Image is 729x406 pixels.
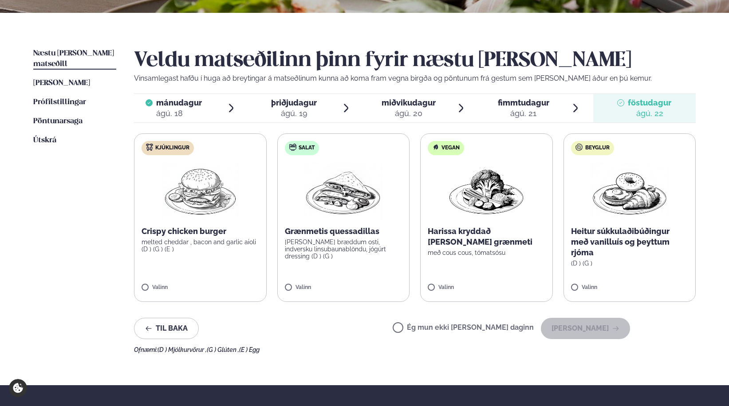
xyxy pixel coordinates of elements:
img: bagle-new-16px.svg [575,144,583,151]
span: fimmtudagur [498,98,549,107]
p: Heitur súkkulaðibúðingur með vanilluís og þeyttum rjóma [571,226,689,258]
span: Beyglur [585,144,610,152]
p: Grænmetis quessadillas [285,226,402,237]
img: salad.svg [289,144,296,151]
p: [PERSON_NAME] bræddum osti, indversku linsubaunablöndu, jógúrt dressing (D ) (G ) [285,238,402,260]
span: (E ) Egg [239,346,260,353]
p: Vinsamlegast hafðu í huga að breytingar á matseðlinum kunna að koma fram vegna birgða og pöntunum... [134,73,696,84]
p: með cous cous, tómatsósu [428,249,545,256]
a: [PERSON_NAME] [33,78,90,89]
h2: Veldu matseðilinn þinn fyrir næstu [PERSON_NAME] [134,48,696,73]
div: ágú. 19 [271,108,317,119]
span: Prófílstillingar [33,98,86,106]
div: ágú. 21 [498,108,549,119]
span: mánudagur [156,98,202,107]
img: Croissant.png [591,162,669,219]
p: Crispy chicken burger [142,226,259,237]
a: Prófílstillingar [33,97,86,108]
span: Pöntunarsaga [33,117,83,125]
p: melted cheddar , bacon and garlic aioli (D ) (G ) (E ) [142,238,259,253]
span: (D ) Mjólkurvörur , [158,346,207,353]
img: Vegan.svg [432,144,439,151]
img: Hamburger.png [161,162,240,219]
a: Pöntunarsaga [33,116,83,127]
span: Vegan [441,144,460,152]
p: (D ) (G ) [571,260,689,267]
p: Harissa kryddað [PERSON_NAME] grænmeti [428,226,545,247]
button: [PERSON_NAME] [541,318,630,339]
div: ágú. 22 [628,108,671,119]
span: Salat [299,144,315,152]
img: Vegan.png [447,162,525,219]
span: [PERSON_NAME] [33,79,90,87]
span: (G ) Glúten , [207,346,239,353]
div: ágú. 20 [382,108,436,119]
span: Útskrá [33,137,56,144]
img: chicken.svg [146,144,153,151]
div: Ofnæmi: [134,346,696,353]
span: þriðjudagur [271,98,317,107]
a: Næstu [PERSON_NAME] matseðill [33,48,116,70]
a: Útskrá [33,135,56,146]
span: Kjúklingur [155,144,189,152]
div: ágú. 18 [156,108,202,119]
img: Quesadilla.png [304,162,382,219]
span: föstudagur [628,98,671,107]
button: Til baka [134,318,199,339]
span: Næstu [PERSON_NAME] matseðill [33,50,114,68]
span: miðvikudagur [382,98,436,107]
a: Cookie settings [9,379,27,397]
